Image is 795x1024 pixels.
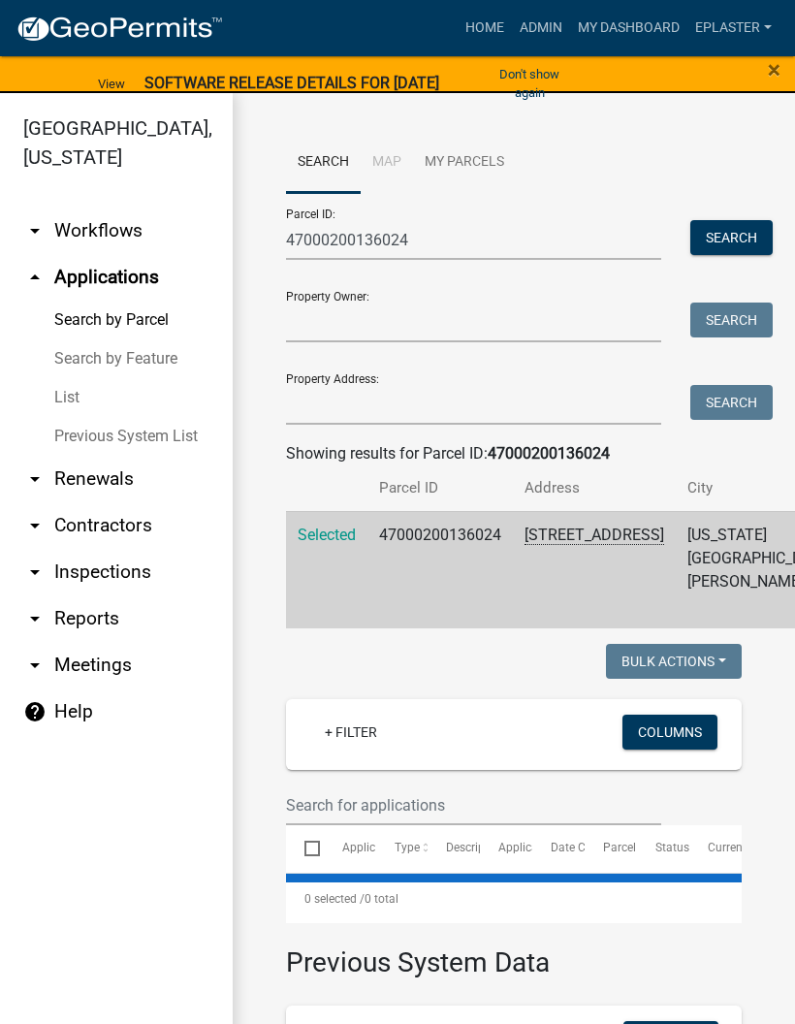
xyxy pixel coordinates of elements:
[551,841,619,854] span: Date Created
[367,511,513,628] td: 47000200136024
[768,56,780,83] span: ×
[690,220,773,255] button: Search
[655,841,689,854] span: Status
[367,465,513,511] th: Parcel ID
[286,132,361,194] a: Search
[309,715,393,750] a: + Filter
[606,644,742,679] button: Bulk Actions
[513,465,676,511] th: Address
[286,442,742,465] div: Showing results for Parcel ID:
[23,467,47,491] i: arrow_drop_down
[342,841,448,854] span: Application Number
[690,303,773,337] button: Search
[286,875,742,923] div: 0 total
[498,841,549,854] span: Applicant
[690,385,773,420] button: Search
[446,841,505,854] span: Description
[23,266,47,289] i: arrow_drop_up
[603,841,650,854] span: Parcel ID
[90,68,133,100] a: View
[478,58,582,109] button: Don't show again
[768,58,780,81] button: Close
[286,785,661,825] input: Search for applications
[689,825,742,872] datatable-header-cell: Current Activity
[622,715,717,750] button: Columns
[23,654,47,677] i: arrow_drop_down
[323,825,375,872] datatable-header-cell: Application Number
[413,132,516,194] a: My Parcels
[488,444,610,463] strong: 47000200136024
[375,825,428,872] datatable-header-cell: Type
[23,607,47,630] i: arrow_drop_down
[304,892,365,906] span: 0 selected /
[23,514,47,537] i: arrow_drop_down
[428,825,480,872] datatable-header-cell: Description
[708,841,788,854] span: Current Activity
[570,10,687,47] a: My Dashboard
[23,700,47,723] i: help
[585,825,637,872] datatable-header-cell: Parcel ID
[23,560,47,584] i: arrow_drop_down
[687,10,779,47] a: eplaster
[512,10,570,47] a: Admin
[23,219,47,242] i: arrow_drop_down
[480,825,532,872] datatable-header-cell: Applicant
[286,923,742,983] h3: Previous System Data
[532,825,585,872] datatable-header-cell: Date Created
[298,526,356,544] a: Selected
[637,825,689,872] datatable-header-cell: Status
[395,841,420,854] span: Type
[144,74,439,92] strong: SOFTWARE RELEASE DETAILS FOR [DATE]
[458,10,512,47] a: Home
[286,825,323,872] datatable-header-cell: Select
